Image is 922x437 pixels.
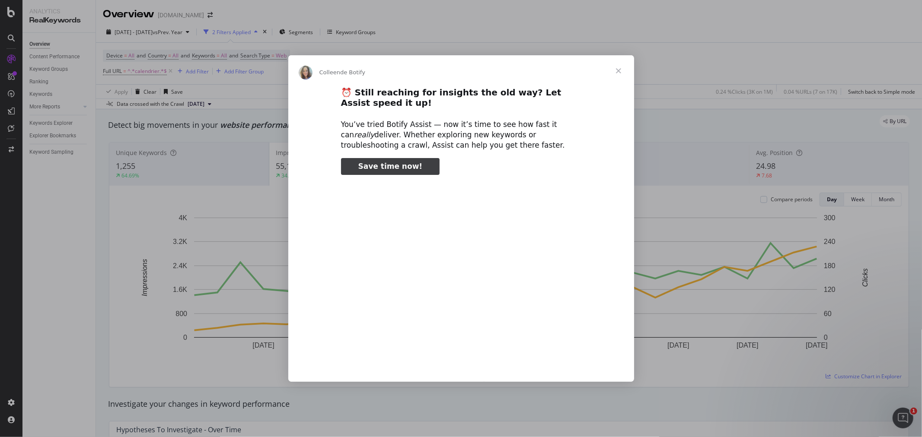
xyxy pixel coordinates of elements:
[341,87,581,114] h2: ⏰ Still reaching for insights the old way? Let Assist speed it up!
[340,69,365,76] span: de Botify
[319,69,341,76] span: Colleen
[281,182,641,362] video: Regarder la vidéo
[341,120,581,150] div: You’ve tried Botify Assist — now it’s time to see how fast it can deliver. Whether exploring new ...
[358,162,423,171] span: Save time now!
[603,55,634,86] span: Fermer
[341,158,440,175] a: Save time now!
[299,66,313,79] img: Profile image for Colleen
[354,130,374,139] i: really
